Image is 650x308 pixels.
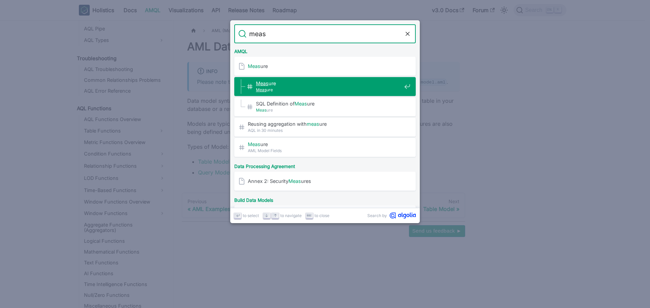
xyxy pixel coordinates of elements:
[288,178,301,184] mark: Meas
[234,77,416,96] a: Measure​Measure
[256,80,268,86] mark: Meas
[234,118,416,137] a: Reusing aggregation withmeasure​AQL in 30 minutes
[367,212,387,219] span: Search by
[248,127,402,134] span: AQL in 30 minutes
[246,24,404,43] input: Search docs
[243,212,259,219] span: to select
[256,87,266,92] mark: Meas
[315,212,329,219] span: to close
[234,57,416,76] a: Measure
[248,121,402,127] span: Reusing aggregation with ure​
[256,80,402,87] span: ure​
[248,141,402,147] span: ure​
[248,63,260,69] mark: Meas
[234,206,416,224] a: Dimensions &Measures
[248,63,402,69] span: ure
[256,107,402,113] span: ure
[307,121,319,127] mark: meas
[256,87,402,93] span: ure
[235,213,240,218] svg: Enter key
[234,138,416,157] a: Measure​AML Model Fields
[280,212,302,219] span: to navigate
[256,100,402,107] span: SQL Definition of ure​
[273,213,278,218] svg: Arrow up
[256,108,266,113] mark: Meas
[234,97,416,116] a: SQL Definition ofMeasure​Measure
[233,158,417,172] div: Data Processing Agreement
[367,212,416,219] a: Search byAlgolia
[233,192,417,206] div: Build Data Models
[307,213,312,218] svg: Escape key
[264,213,269,218] svg: Arrow down
[248,147,402,154] span: AML Model Fields
[234,172,416,191] a: Annex 2: SecurityMeasures
[295,101,307,106] mark: Meas
[390,212,416,219] svg: Algolia
[248,141,260,147] mark: Meas
[248,178,402,184] span: Annex 2: Security ures
[404,30,412,38] button: Clear the query
[233,43,417,57] div: AMQL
